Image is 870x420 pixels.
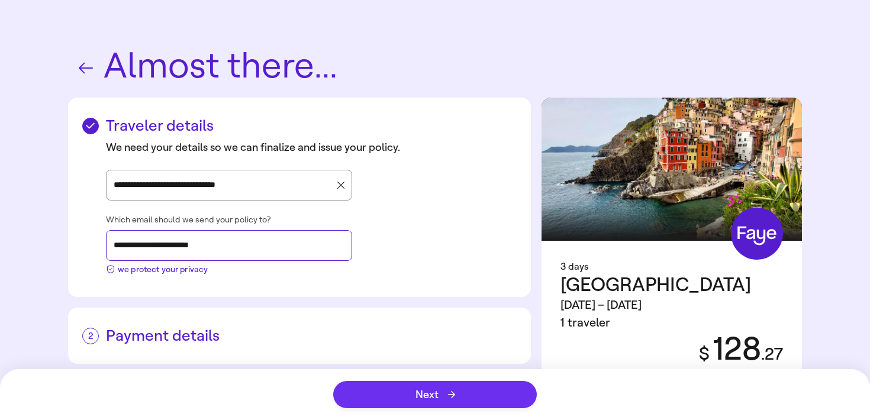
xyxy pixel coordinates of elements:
div: 3 days [560,260,783,274]
h2: Traveler details [82,117,517,135]
div: [DATE] – [DATE] [560,296,751,314]
span: Which email should we send your policy to? [106,215,270,225]
h2: Payment details [82,327,517,345]
span: . 27 [761,344,783,364]
div: We need your details so we can finalize and issue your policy. [106,140,517,156]
div: 128 [685,332,783,367]
span: we protect your privacy [118,263,208,276]
div: 1 traveler [560,314,751,332]
span: $ [699,343,710,364]
span: [GEOGRAPHIC_DATA] [560,273,751,296]
button: we protect your privacy [106,261,208,276]
button: Next [333,381,537,408]
h1: Almost there... [68,47,802,86]
span: Next [415,389,455,400]
input: Street address, city, state [114,176,333,194]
